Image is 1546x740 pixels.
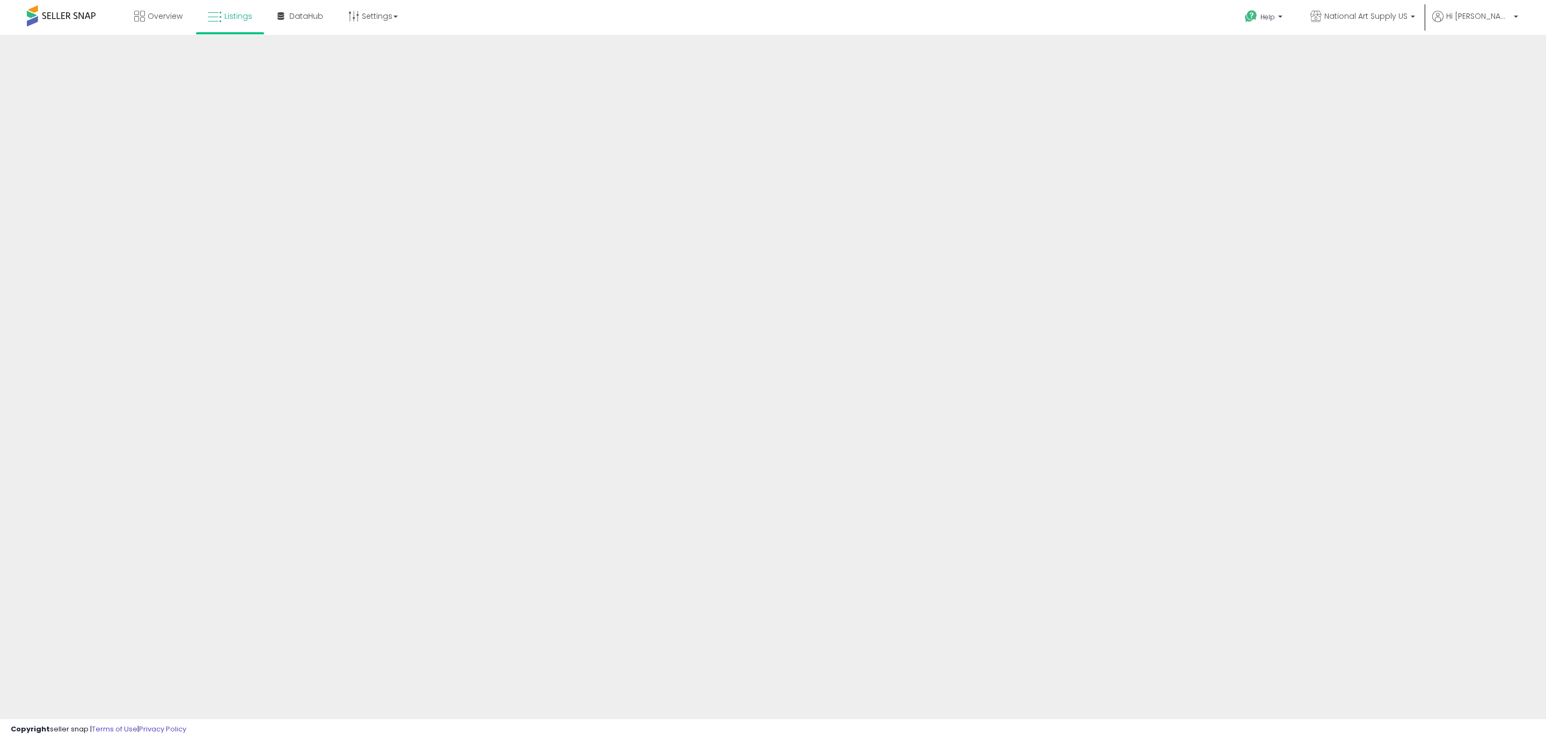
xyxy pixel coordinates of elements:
span: Hi [PERSON_NAME] [1446,11,1511,21]
span: Listings [224,11,252,21]
span: National Art Supply US [1324,11,1408,21]
a: Help [1236,2,1293,35]
a: Hi [PERSON_NAME] [1432,11,1518,35]
span: DataHub [289,11,323,21]
i: Get Help [1244,10,1258,23]
span: Help [1260,12,1275,21]
span: Overview [148,11,183,21]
